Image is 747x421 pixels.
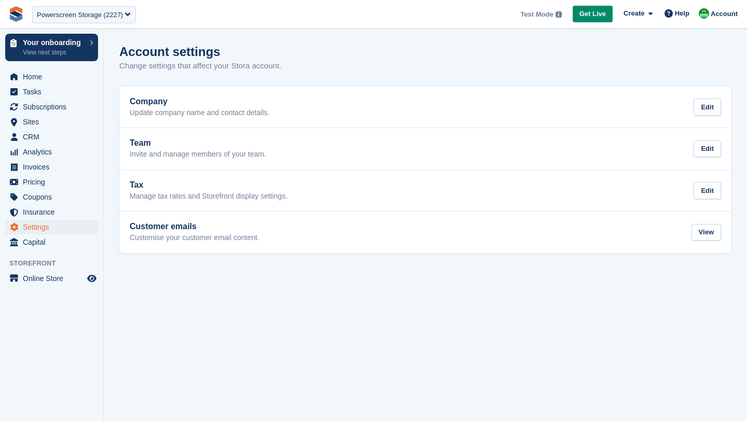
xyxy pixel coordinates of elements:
a: Your onboarding View next steps [5,34,98,61]
a: menu [5,271,98,286]
a: Company Update company name and contact details. Edit [119,87,731,128]
p: Your onboarding [23,39,85,46]
p: View next steps [23,48,85,57]
div: Edit [694,99,721,116]
span: Test Mode [520,9,553,20]
p: Update company name and contact details. [130,108,269,118]
p: Invite and manage members of your team. [130,150,266,159]
p: Customise your customer email content. [130,233,259,243]
a: menu [5,220,98,234]
span: Storefront [9,258,103,269]
a: menu [5,130,98,144]
a: menu [5,160,98,174]
span: Insurance [23,205,85,219]
a: menu [5,115,98,129]
img: stora-icon-8386f47178a22dfd0bd8f6a31ec36ba5ce8667c1dd55bd0f319d3a0aa187defe.svg [8,6,24,22]
a: menu [5,69,98,84]
span: Coupons [23,190,85,204]
a: menu [5,100,98,114]
a: Customer emails Customise your customer email content. View [119,212,731,253]
h2: Team [130,138,266,148]
a: Get Live [573,6,613,23]
h2: Customer emails [130,222,259,231]
img: icon-info-grey-7440780725fd019a000dd9b08b2336e03edf1995a4989e88bcd33f0948082b44.svg [556,11,562,18]
span: Pricing [23,175,85,189]
a: Preview store [86,272,98,285]
span: Account [711,9,738,19]
h1: Account settings [119,45,220,59]
span: Create [624,8,644,19]
span: Get Live [579,9,606,19]
span: Capital [23,235,85,249]
span: Invoices [23,160,85,174]
img: Laura Carlisle [699,8,709,19]
span: Help [675,8,689,19]
span: Subscriptions [23,100,85,114]
span: CRM [23,130,85,144]
span: Online Store [23,271,85,286]
a: Tax Manage tax rates and Storefront display settings. Edit [119,170,731,212]
a: Team Invite and manage members of your team. Edit [119,128,731,170]
span: Sites [23,115,85,129]
h2: Company [130,97,269,106]
a: menu [5,145,98,159]
div: Edit [694,182,721,199]
span: Settings [23,220,85,234]
div: View [691,224,721,241]
a: menu [5,85,98,99]
span: Home [23,69,85,84]
p: Manage tax rates and Storefront display settings. [130,192,287,201]
p: Change settings that affect your Stora account. [119,60,281,72]
a: menu [5,235,98,249]
span: Analytics [23,145,85,159]
span: Tasks [23,85,85,99]
a: menu [5,205,98,219]
a: menu [5,175,98,189]
div: Edit [694,141,721,158]
a: menu [5,190,98,204]
div: Powerscreen Storage (2227) [37,10,123,20]
h2: Tax [130,180,287,190]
